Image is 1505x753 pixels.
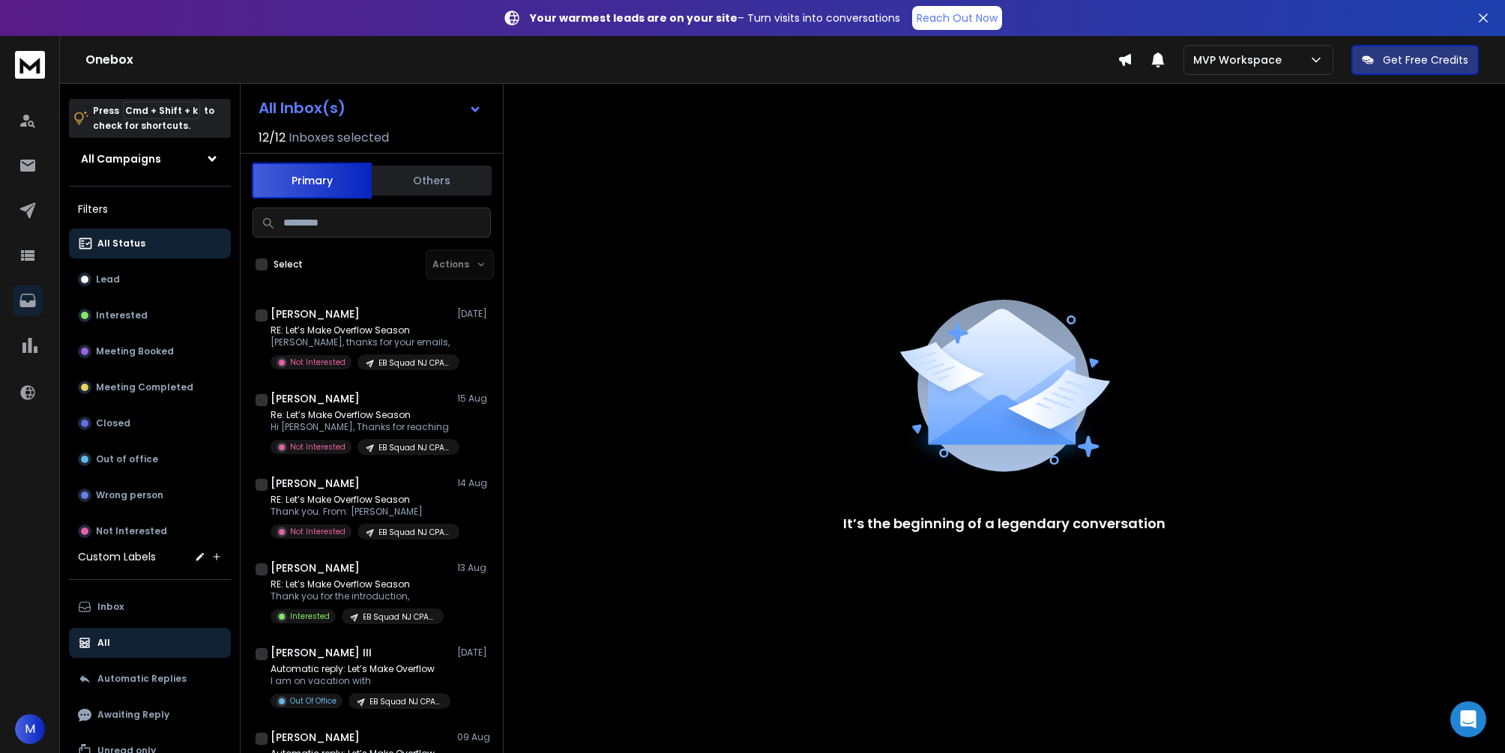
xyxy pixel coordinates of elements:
[97,709,169,721] p: Awaiting Reply
[1193,52,1288,67] p: MVP Workspace
[290,526,346,537] p: Not Interested
[69,444,231,474] button: Out of office
[917,10,998,25] p: Reach Out Now
[271,306,360,321] h1: [PERSON_NAME]
[271,494,450,506] p: RE: Let’s Make Overflow Season
[457,393,491,405] p: 15 Aug
[96,345,174,357] p: Meeting Booked
[1351,45,1479,75] button: Get Free Credits
[97,601,124,613] p: Inbox
[271,476,360,491] h1: [PERSON_NAME]
[96,489,163,501] p: Wrong person
[372,164,492,197] button: Others
[69,144,231,174] button: All Campaigns
[912,6,1002,30] a: Reach Out Now
[96,381,193,393] p: Meeting Completed
[290,441,346,453] p: Not Interested
[15,714,45,744] button: M
[370,696,441,707] p: EB Squad NJ CPA List
[69,480,231,510] button: Wrong person
[271,391,360,406] h1: [PERSON_NAME]
[457,308,491,320] p: [DATE]
[457,647,491,659] p: [DATE]
[843,513,1165,534] p: It’s the beginning of a legendary conversation
[457,731,491,743] p: 09 Aug
[69,628,231,658] button: All
[290,357,346,368] p: Not Interested
[96,309,148,321] p: Interested
[69,300,231,330] button: Interested
[271,506,450,518] p: Thank you. From: [PERSON_NAME]
[271,663,450,675] p: Automatic reply: Let’s Make Overflow
[271,578,444,590] p: RE: Let’s Make Overflow Season
[271,645,372,660] h1: [PERSON_NAME] III
[69,408,231,438] button: Closed
[69,592,231,622] button: Inbox
[123,102,200,119] span: Cmd + Shift + k
[15,51,45,79] img: logo
[97,238,145,250] p: All Status
[69,336,231,366] button: Meeting Booked
[69,199,231,220] h3: Filters
[457,562,491,574] p: 13 Aug
[96,525,167,537] p: Not Interested
[97,673,187,685] p: Automatic Replies
[271,590,444,602] p: Thank you for the introduction,
[69,229,231,258] button: All Status
[69,516,231,546] button: Not Interested
[78,549,156,564] h3: Custom Labels
[271,730,360,745] h1: [PERSON_NAME]
[259,100,346,115] h1: All Inbox(s)
[290,695,337,707] p: Out Of Office
[530,10,900,25] p: – Turn visits into conversations
[378,527,450,538] p: EB Squad NJ CPA List
[85,51,1118,69] h1: Onebox
[69,664,231,694] button: Automatic Replies
[69,700,231,730] button: Awaiting Reply
[96,417,130,429] p: Closed
[1383,52,1468,67] p: Get Free Credits
[289,129,389,147] h3: Inboxes selected
[247,93,494,123] button: All Inbox(s)
[1450,701,1486,737] div: Open Intercom Messenger
[69,264,231,294] button: Lead
[271,675,450,687] p: I am on vacation with
[378,442,450,453] p: EB Squad NJ CPA List
[81,151,161,166] h1: All Campaigns
[378,357,450,369] p: EB Squad NJ CPA List
[96,273,120,285] p: Lead
[530,10,738,25] strong: Your warmest leads are on your site
[96,453,158,465] p: Out of office
[93,103,214,133] p: Press to check for shortcuts.
[274,258,303,270] label: Select
[457,477,491,489] p: 14 Aug
[271,324,450,336] p: RE: Let’s Make Overflow Season
[252,163,372,199] button: Primary
[363,611,435,623] p: EB Squad NJ CPA List
[271,336,450,348] p: [PERSON_NAME], thanks for your emails,
[97,637,110,649] p: All
[271,560,360,575] h1: [PERSON_NAME]
[290,611,330,622] p: Interested
[271,421,450,433] p: Hi [PERSON_NAME], Thanks for reaching
[271,409,450,421] p: Re: Let’s Make Overflow Season
[69,372,231,402] button: Meeting Completed
[259,129,286,147] span: 12 / 12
